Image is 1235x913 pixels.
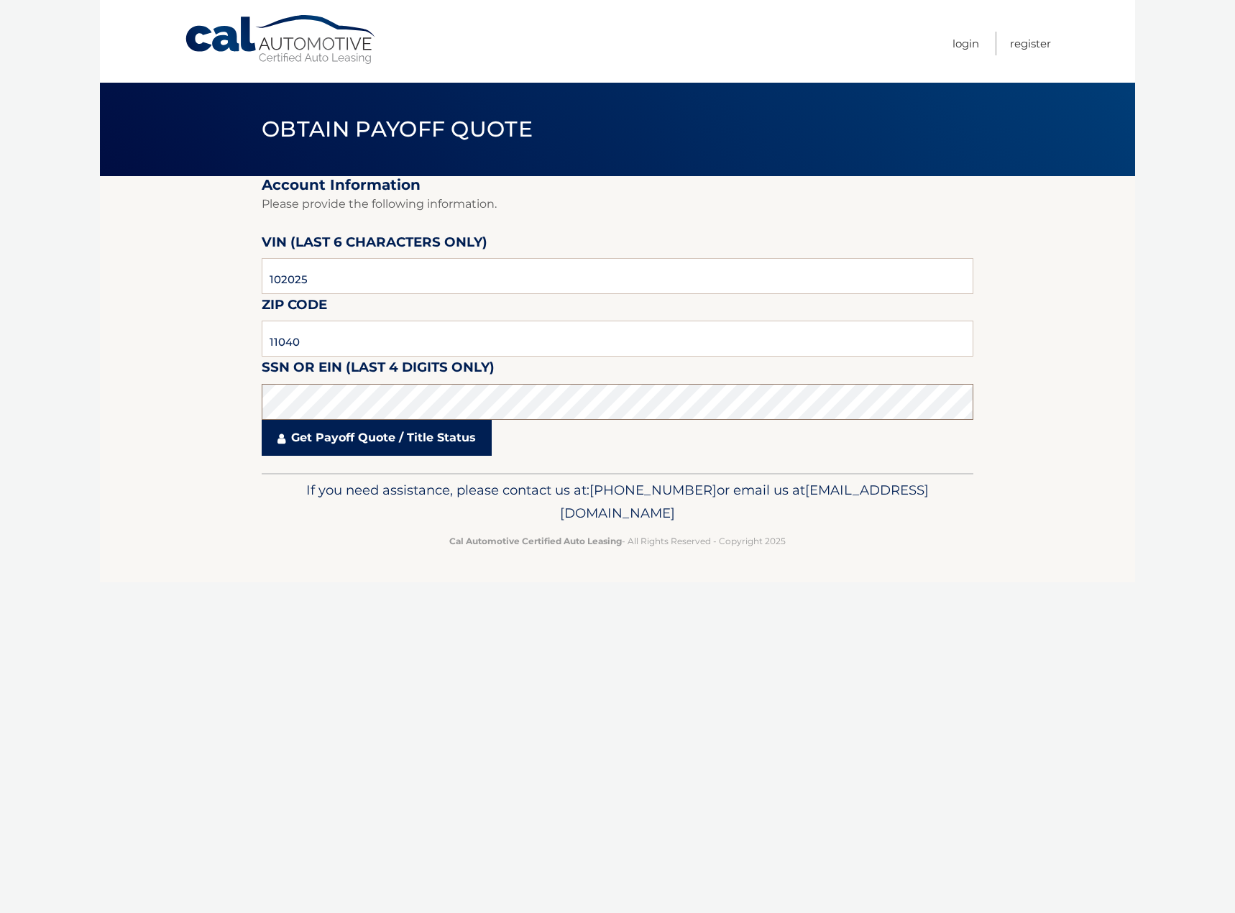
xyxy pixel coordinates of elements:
[262,420,492,456] a: Get Payoff Quote / Title Status
[271,479,964,525] p: If you need assistance, please contact us at: or email us at
[262,294,327,321] label: Zip Code
[262,357,495,383] label: SSN or EIN (last 4 digits only)
[184,14,378,65] a: Cal Automotive
[262,176,973,194] h2: Account Information
[271,533,964,549] p: - All Rights Reserved - Copyright 2025
[262,231,487,258] label: VIN (last 6 characters only)
[449,536,622,546] strong: Cal Automotive Certified Auto Leasing
[589,482,717,498] span: [PHONE_NUMBER]
[262,116,533,142] span: Obtain Payoff Quote
[262,194,973,214] p: Please provide the following information.
[952,32,979,55] a: Login
[1010,32,1051,55] a: Register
